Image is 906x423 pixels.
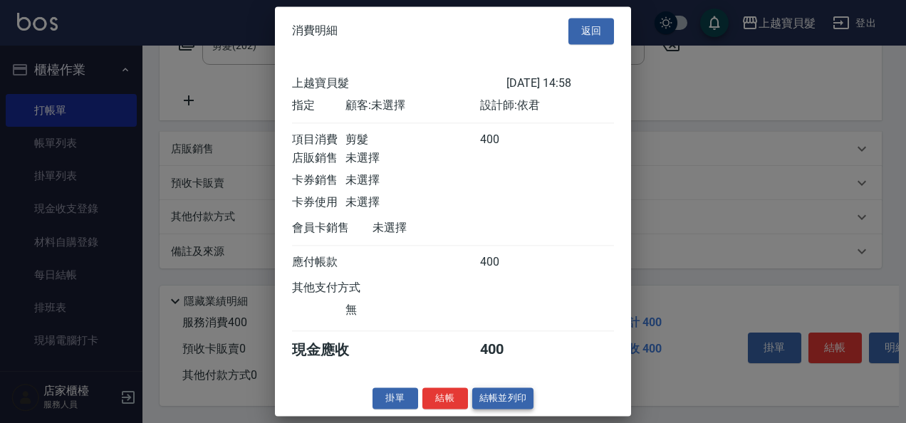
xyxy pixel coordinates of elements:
div: 無 [345,303,479,318]
div: 400 [480,255,533,270]
div: [DATE] 14:58 [506,76,614,91]
div: 未選擇 [345,173,479,188]
div: 項目消費 [292,132,345,147]
div: 未選擇 [345,195,479,210]
div: 設計師: 依君 [480,98,614,113]
div: 400 [480,132,533,147]
div: 上越寶貝髮 [292,76,506,91]
div: 其他支付方式 [292,281,400,296]
span: 消費明細 [292,24,338,38]
div: 卡券銷售 [292,173,345,188]
div: 剪髮 [345,132,479,147]
div: 會員卡銷售 [292,221,373,236]
button: 結帳 [422,387,468,409]
button: 掛單 [373,387,418,409]
div: 卡券使用 [292,195,345,210]
div: 顧客: 未選擇 [345,98,479,113]
button: 返回 [568,18,614,44]
div: 指定 [292,98,345,113]
div: 未選擇 [373,221,506,236]
div: 現金應收 [292,340,373,360]
button: 結帳並列印 [472,387,534,409]
div: 400 [480,340,533,360]
div: 應付帳款 [292,255,345,270]
div: 未選擇 [345,151,479,166]
div: 店販銷售 [292,151,345,166]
